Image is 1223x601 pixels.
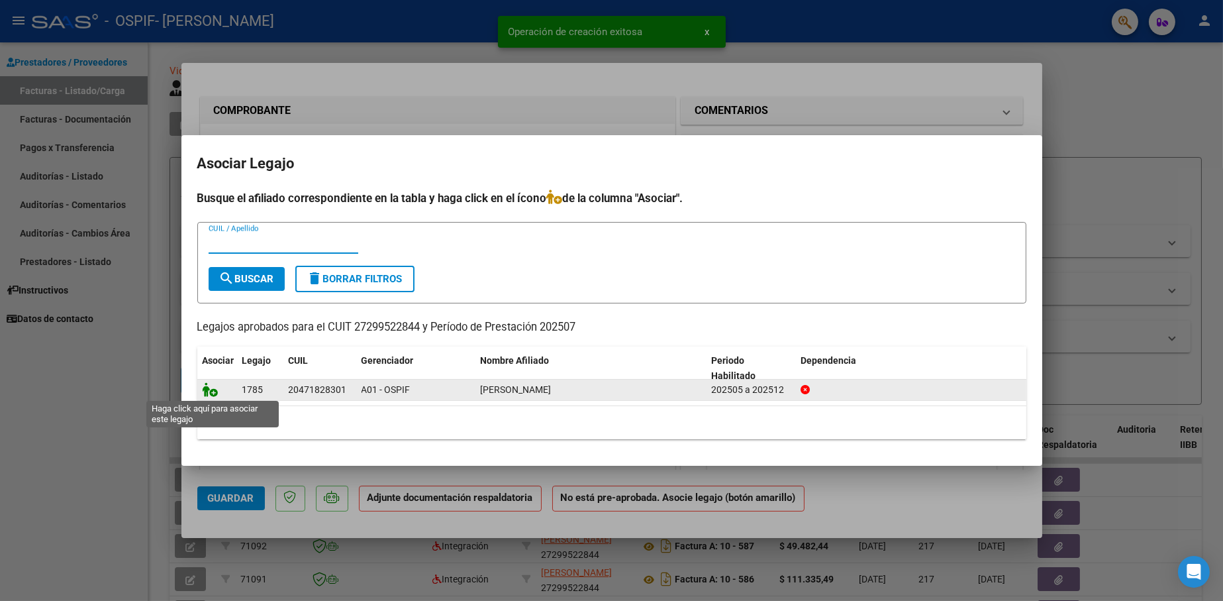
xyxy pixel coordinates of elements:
[197,347,237,390] datatable-header-cell: Asociar
[706,347,795,390] datatable-header-cell: Periodo Habilitado
[307,273,403,285] span: Borrar Filtros
[801,355,856,366] span: Dependencia
[795,347,1026,390] datatable-header-cell: Dependencia
[197,190,1026,207] h4: Busque el afiliado correspondiente en la tabla y haga click en el ícono de la columna "Asociar".
[356,347,475,390] datatable-header-cell: Gerenciador
[307,270,323,286] mat-icon: delete
[283,347,356,390] datatable-header-cell: CUIL
[295,266,415,292] button: Borrar Filtros
[362,384,411,395] span: A01 - OSPIF
[362,355,414,366] span: Gerenciador
[711,382,790,398] div: 202505 a 202512
[481,384,552,395] span: SALINA MARTIN ALEJANDRO
[197,319,1026,336] p: Legajos aprobados para el CUIT 27299522844 y Período de Prestación 202507
[237,347,283,390] datatable-header-cell: Legajo
[197,406,1026,439] div: 1 registros
[289,382,347,398] div: 20471828301
[242,355,271,366] span: Legajo
[209,267,285,291] button: Buscar
[197,151,1026,176] h2: Asociar Legajo
[219,273,274,285] span: Buscar
[481,355,550,366] span: Nombre Afiliado
[711,355,756,381] span: Periodo Habilitado
[1178,556,1210,588] div: Open Intercom Messenger
[289,355,309,366] span: CUIL
[203,355,234,366] span: Asociar
[242,384,264,395] span: 1785
[219,270,235,286] mat-icon: search
[475,347,707,390] datatable-header-cell: Nombre Afiliado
